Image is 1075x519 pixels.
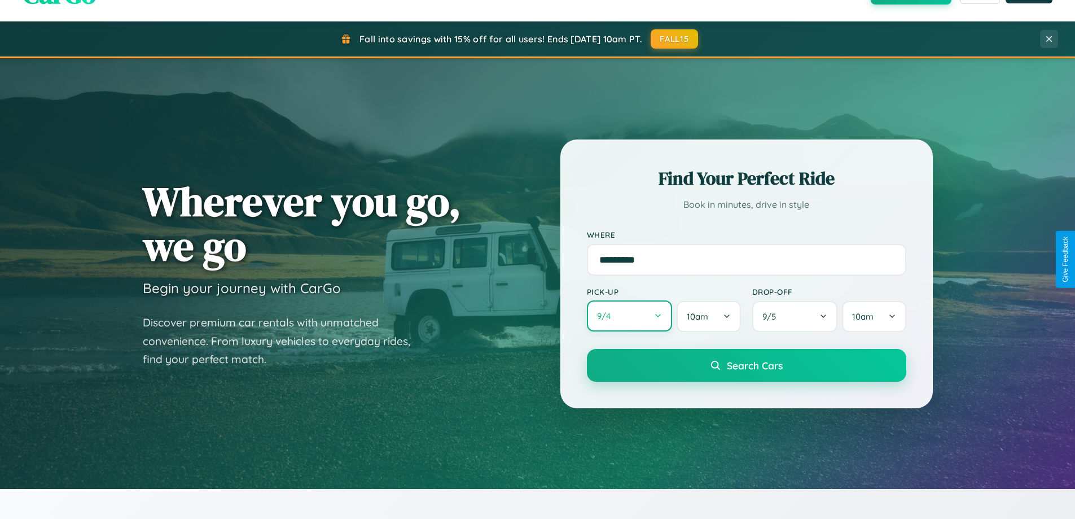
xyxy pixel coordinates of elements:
p: Discover premium car rentals with unmatched convenience. From luxury vehicles to everyday rides, ... [143,313,425,369]
button: 10am [677,301,740,332]
h1: Wherever you go, we go [143,179,461,268]
button: Search Cars [587,349,906,382]
button: 10am [842,301,906,332]
p: Book in minutes, drive in style [587,197,906,213]
button: FALL15 [651,29,698,49]
h3: Begin your journey with CarGo [143,280,341,296]
button: 9/5 [752,301,838,332]
label: Drop-off [752,287,906,296]
span: Fall into savings with 15% off for all users! Ends [DATE] 10am PT. [359,33,642,45]
label: Where [587,230,906,239]
span: 9 / 5 [762,311,782,322]
span: 10am [852,311,874,322]
label: Pick-up [587,287,741,296]
span: Search Cars [727,359,783,372]
h2: Find Your Perfect Ride [587,166,906,191]
span: 9 / 4 [597,311,616,321]
span: 10am [687,311,708,322]
div: Give Feedback [1061,237,1069,282]
button: 9/4 [587,300,673,332]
